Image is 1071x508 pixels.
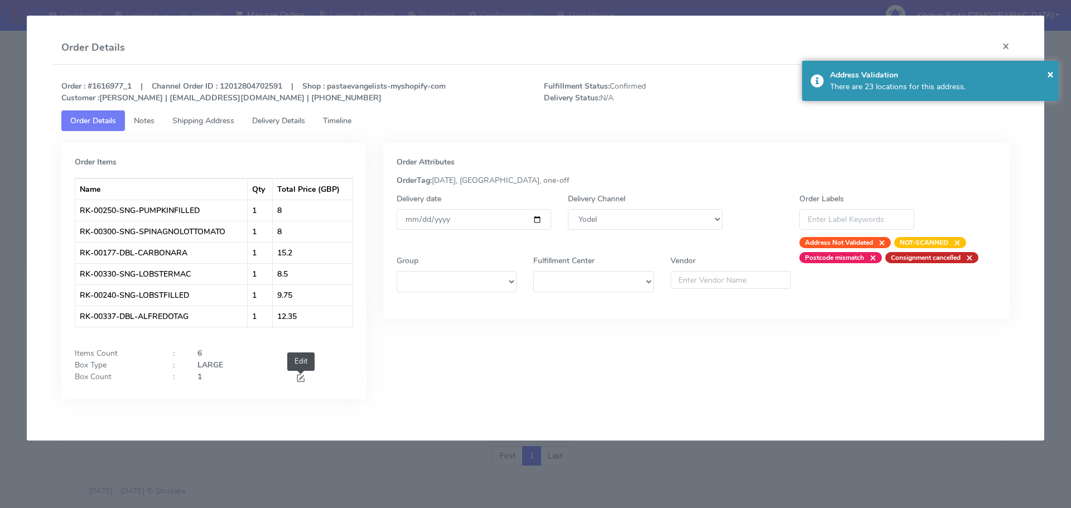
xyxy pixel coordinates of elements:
[397,157,455,167] strong: Order Attributes
[252,115,305,126] span: Delivery Details
[248,284,273,306] td: 1
[670,255,696,267] label: Vendor
[172,115,234,126] span: Shipping Address
[891,253,961,262] strong: Consignment cancelled
[323,115,351,126] span: Timeline
[134,115,155,126] span: Notes
[248,178,273,200] th: Qty
[805,238,873,247] strong: Address Not Validated
[61,110,1010,131] ul: Tabs
[165,359,189,371] div: :
[388,175,1005,186] div: [DATE], [GEOGRAPHIC_DATA], one-off
[873,237,885,248] span: ×
[273,221,353,242] td: 8
[948,237,961,248] span: ×
[248,221,273,242] td: 1
[75,200,248,221] td: RK-00250-SNG-PUMPKINFILLED
[165,371,189,386] div: :
[75,221,248,242] td: RK-00300-SNG-SPINAGNOLOTTOMATO
[830,69,1051,81] div: Address Validation
[864,252,876,263] span: ×
[75,157,117,167] strong: Order Items
[273,306,353,327] td: 12.35
[61,40,125,55] h4: Order Details
[397,255,418,267] label: Group
[568,193,625,205] label: Delivery Channel
[805,253,864,262] strong: Postcode mismatch
[830,81,1051,93] div: There are 23 locations for this address.
[273,263,353,284] td: 8.5
[961,252,973,263] span: ×
[248,306,273,327] td: 1
[993,31,1019,61] button: Close
[273,178,353,200] th: Total Price (GBP)
[75,306,248,327] td: RK-00337-DBL-ALFREDOTAG
[1047,66,1054,81] span: ×
[273,242,353,263] td: 15.2
[248,242,273,263] td: 1
[1047,66,1054,83] button: Close
[397,193,441,205] label: Delivery date
[75,178,248,200] th: Name
[670,271,791,289] input: Enter Vendor Name
[197,360,223,370] strong: LARGE
[75,284,248,306] td: RK-00240-SNG-LOBSTFILLED
[799,193,844,205] label: Order Labels
[544,81,610,91] strong: Fulfillment Status:
[70,115,116,126] span: Order Details
[61,93,99,103] strong: Customer :
[544,93,600,103] strong: Delivery Status:
[248,200,273,221] td: 1
[66,359,165,371] div: Box Type
[61,81,446,103] strong: Order : #1616977_1 | Channel Order ID : 12012804702591 | Shop : pastaevangelists-myshopify-com [P...
[273,200,353,221] td: 8
[66,371,165,386] div: Box Count
[535,80,777,104] span: Confirmed N/A
[397,175,432,186] strong: OrderTag:
[75,242,248,263] td: RK-00177-DBL-CARBONARA
[197,371,202,382] strong: 1
[66,347,165,359] div: Items Count
[197,348,202,359] strong: 6
[900,238,948,247] strong: NOT-SCANNED
[799,209,914,230] input: Enter Label Keywords
[273,284,353,306] td: 9.75
[75,263,248,284] td: RK-00330-SNG-LOBSTERMAC
[248,263,273,284] td: 1
[165,347,189,359] div: :
[533,255,595,267] label: Fulfillment Center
